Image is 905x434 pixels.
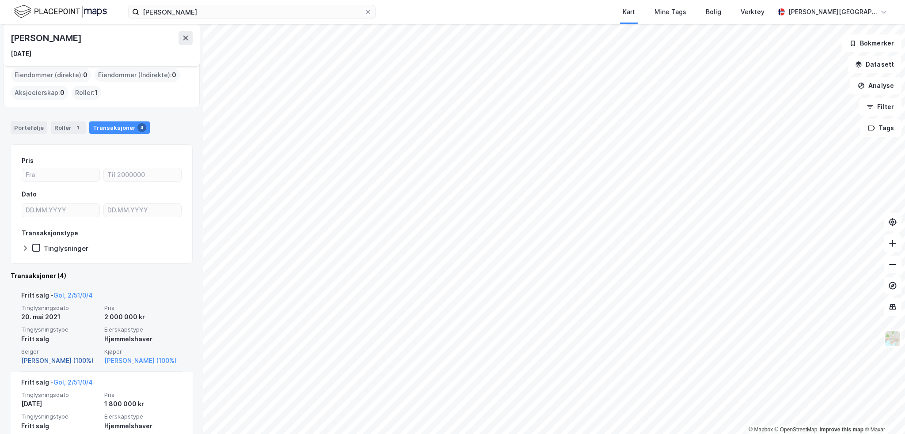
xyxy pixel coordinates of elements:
[21,326,99,333] span: Tinglysningstype
[14,4,107,19] img: logo.f888ab2527a4732fd821a326f86c7f29.svg
[104,348,182,355] span: Kjøper
[172,70,176,80] span: 0
[11,86,68,100] div: Aksjeeierskap :
[11,121,47,134] div: Portefølje
[820,426,863,433] a: Improve this map
[21,355,99,366] a: [PERSON_NAME] (100%)
[89,121,150,134] div: Transaksjoner
[861,392,905,434] div: Kontrollprogram for chat
[73,123,82,132] div: 1
[850,77,901,94] button: Analyse
[104,421,182,431] div: Hjemmelshaver
[706,7,721,17] div: Bolig
[22,189,37,200] div: Dato
[22,155,34,166] div: Pris
[21,377,93,391] div: Fritt salg -
[21,413,99,420] span: Tinglysningstype
[775,426,818,433] a: OpenStreetMap
[53,291,93,299] a: Gol, 2/51/0/4
[21,421,99,431] div: Fritt salg
[104,204,181,217] input: DD.MM.YYYY
[72,86,101,100] div: Roller :
[104,326,182,333] span: Eierskapstype
[860,119,901,137] button: Tags
[22,168,99,181] input: Fra
[859,98,901,116] button: Filter
[137,123,146,132] div: 4
[861,392,905,434] iframe: Chat Widget
[21,312,99,322] div: 20. mai 2021
[104,391,182,399] span: Pris
[741,7,764,17] div: Verktøy
[44,244,88,253] div: Tinglysninger
[104,413,182,420] span: Eierskapstype
[95,87,98,98] span: 1
[11,68,91,82] div: Eiendommer (direkte) :
[21,399,99,409] div: [DATE]
[21,334,99,344] div: Fritt salg
[53,378,93,386] a: Gol, 2/51/0/4
[60,87,65,98] span: 0
[654,7,686,17] div: Mine Tags
[139,5,365,19] input: Søk på adresse, matrikkel, gårdeiere, leietakere eller personer
[21,304,99,312] span: Tinglysningsdato
[95,68,180,82] div: Eiendommer (Indirekte) :
[21,290,93,304] div: Fritt salg -
[21,348,99,355] span: Selger
[83,70,87,80] span: 0
[104,334,182,344] div: Hjemmelshaver
[104,355,182,366] a: [PERSON_NAME] (100%)
[21,391,99,399] span: Tinglysningsdato
[11,271,193,281] div: Transaksjoner (4)
[22,228,78,238] div: Transaksjonstype
[11,49,31,59] div: [DATE]
[842,34,901,52] button: Bokmerker
[104,168,181,181] input: Til 2000000
[11,31,83,45] div: [PERSON_NAME]
[884,330,901,347] img: Z
[623,7,635,17] div: Kart
[51,121,86,134] div: Roller
[848,56,901,73] button: Datasett
[104,399,182,409] div: 1 800 000 kr
[22,204,99,217] input: DD.MM.YYYY
[104,304,182,312] span: Pris
[749,426,773,433] a: Mapbox
[104,312,182,322] div: 2 000 000 kr
[788,7,877,17] div: [PERSON_NAME][GEOGRAPHIC_DATA]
